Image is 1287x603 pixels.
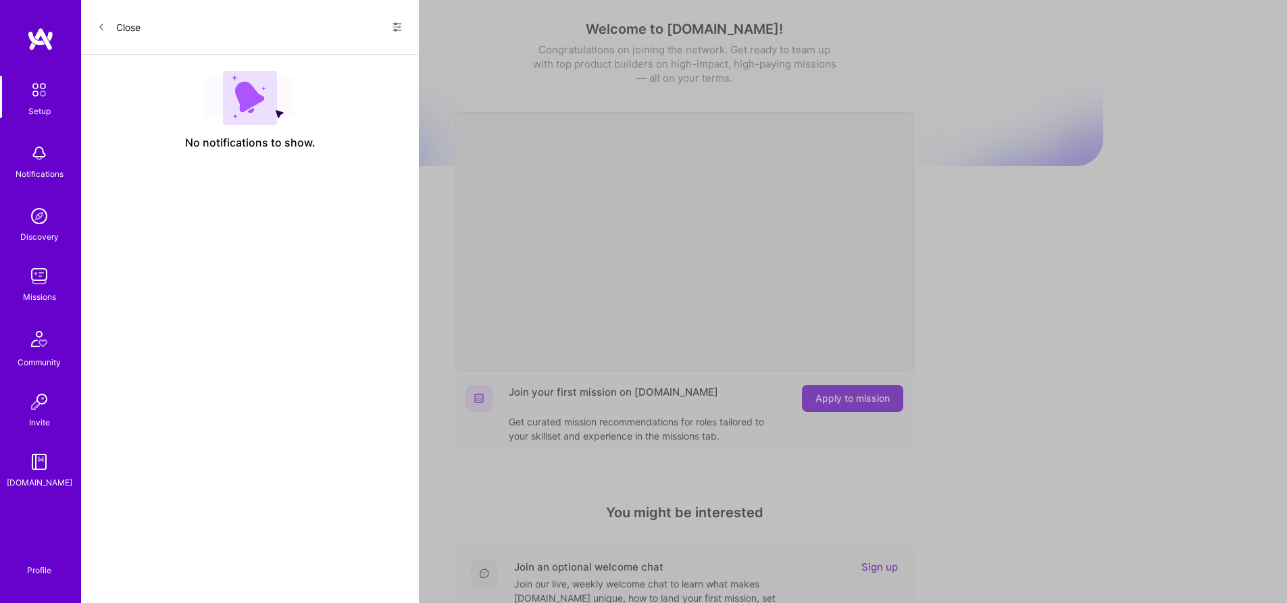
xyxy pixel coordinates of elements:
[26,448,53,475] img: guide book
[26,140,53,167] img: bell
[23,323,55,355] img: Community
[22,549,56,576] a: Profile
[23,290,56,304] div: Missions
[27,563,51,576] div: Profile
[205,71,295,125] img: empty
[28,104,51,118] div: Setup
[16,167,64,181] div: Notifications
[29,415,50,429] div: Invite
[97,16,141,38] button: Close
[7,475,72,490] div: [DOMAIN_NAME]
[20,230,59,244] div: Discovery
[26,203,53,230] img: discovery
[27,27,54,51] img: logo
[26,263,53,290] img: teamwork
[25,76,53,104] img: setup
[18,355,61,369] div: Community
[185,136,316,150] span: No notifications to show.
[26,388,53,415] img: Invite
